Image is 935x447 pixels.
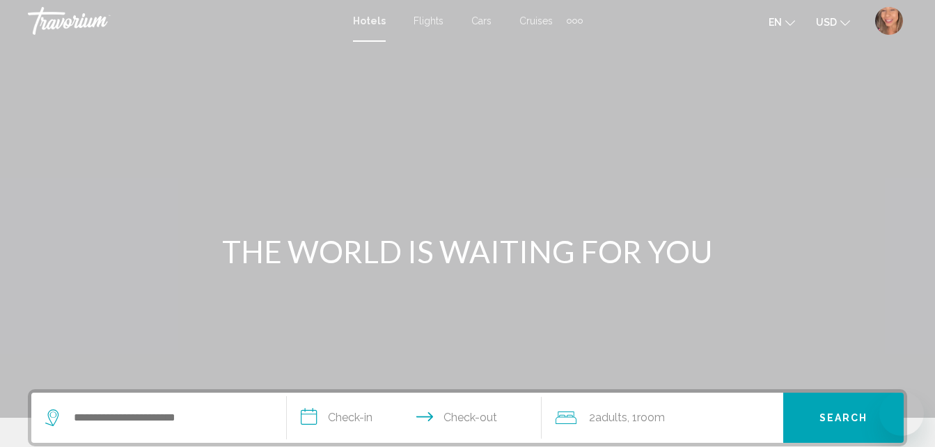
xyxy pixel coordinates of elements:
[519,15,553,26] a: Cruises
[567,10,583,32] button: Extra navigation items
[31,393,904,443] div: Search widget
[816,17,837,28] span: USD
[819,413,868,424] span: Search
[589,408,627,428] span: 2
[627,408,665,428] span: , 1
[816,12,850,32] button: Change currency
[875,7,903,35] img: Z
[207,233,729,269] h1: THE WORLD IS WAITING FOR YOU
[769,17,782,28] span: en
[414,15,443,26] a: Flights
[879,391,924,436] iframe: Button to launch messaging window
[595,411,627,424] span: Adults
[353,15,386,26] a: Hotels
[871,6,907,36] button: User Menu
[471,15,492,26] a: Cars
[769,12,795,32] button: Change language
[542,393,783,443] button: Travelers: 2 adults, 0 children
[28,7,339,35] a: Travorium
[637,411,665,424] span: Room
[287,393,542,443] button: Check in and out dates
[783,393,904,443] button: Search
